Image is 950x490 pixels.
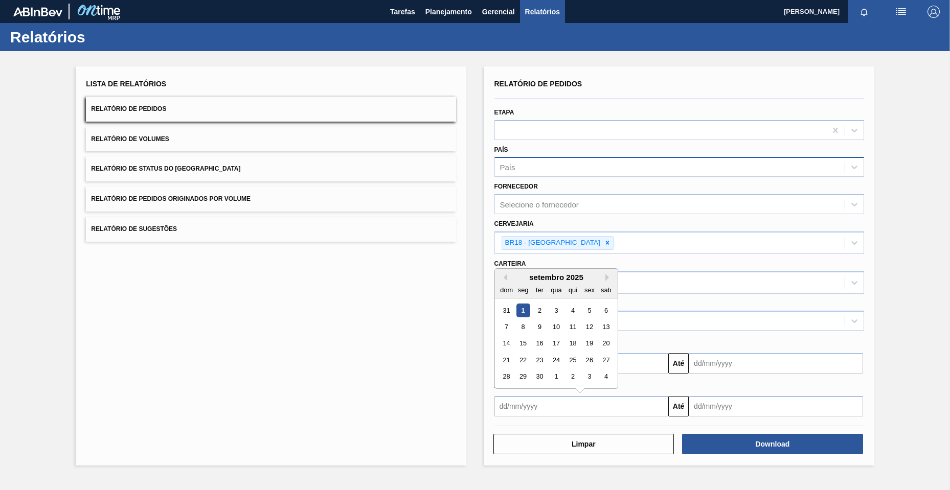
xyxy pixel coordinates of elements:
div: Choose domingo, 28 de setembro de 2025 [500,369,513,383]
input: dd/mm/yyyy [689,396,863,416]
div: Choose segunda-feira, 1 de setembro de 2025 [516,303,530,317]
div: Choose segunda-feira, 15 de setembro de 2025 [516,336,530,350]
div: Choose quinta-feira, 25 de setembro de 2025 [566,353,579,367]
div: Choose terça-feira, 30 de setembro de 2025 [532,369,546,383]
div: Selecione o fornecedor [500,200,579,209]
div: Choose quinta-feira, 11 de setembro de 2025 [566,320,579,334]
div: País [500,163,515,172]
div: Choose sexta-feira, 19 de setembro de 2025 [582,336,596,350]
span: Planejamento [425,6,472,18]
span: Relatório de Pedidos [494,80,582,88]
div: Choose sexta-feira, 12 de setembro de 2025 [582,320,596,334]
button: Relatório de Status do [GEOGRAPHIC_DATA] [86,156,456,181]
div: Choose segunda-feira, 8 de setembro de 2025 [516,320,530,334]
div: Choose sexta-feira, 26 de setembro de 2025 [582,353,596,367]
button: Next Month [605,274,613,281]
span: Relatórios [525,6,560,18]
span: Relatório de Status do [GEOGRAPHIC_DATA] [91,165,240,172]
div: Choose quarta-feira, 24 de setembro de 2025 [549,353,563,367]
div: setembro 2025 [495,273,618,282]
div: sex [582,283,596,297]
img: userActions [895,6,907,18]
label: Carteira [494,260,526,267]
span: Gerencial [482,6,515,18]
button: Previous Month [500,274,507,281]
button: Limpar [493,434,674,454]
button: Até [668,396,689,416]
label: Fornecedor [494,183,538,190]
div: BR18 - [GEOGRAPHIC_DATA] [502,237,602,249]
div: Choose sábado, 13 de setembro de 2025 [599,320,613,334]
div: Choose domingo, 14 de setembro de 2025 [500,336,513,350]
div: Choose sexta-feira, 3 de outubro de 2025 [582,369,596,383]
button: Relatório de Pedidos Originados por Volume [86,186,456,212]
span: Lista de Relatórios [86,80,166,88]
div: Choose terça-feira, 2 de setembro de 2025 [532,303,546,317]
label: País [494,146,508,153]
span: Relatório de Pedidos [91,105,166,112]
div: Choose quarta-feira, 17 de setembro de 2025 [549,336,563,350]
div: Choose sexta-feira, 5 de setembro de 2025 [582,303,596,317]
div: Choose quarta-feira, 1 de outubro de 2025 [549,369,563,383]
div: Choose sábado, 4 de outubro de 2025 [599,369,613,383]
div: Choose terça-feira, 16 de setembro de 2025 [532,336,546,350]
div: Choose segunda-feira, 29 de setembro de 2025 [516,369,530,383]
button: Relatório de Volumes [86,127,456,152]
img: Logout [928,6,940,18]
div: Choose domingo, 31 de agosto de 2025 [500,303,513,317]
div: seg [516,283,530,297]
button: Até [668,353,689,374]
div: Choose terça-feira, 23 de setembro de 2025 [532,353,546,367]
div: dom [500,283,513,297]
div: Choose quarta-feira, 10 de setembro de 2025 [549,320,563,334]
div: month 2025-09 [498,302,614,385]
span: Relatório de Pedidos Originados por Volume [91,195,251,202]
input: dd/mm/yyyy [689,353,863,374]
button: Relatório de Pedidos [86,97,456,122]
div: Choose quinta-feira, 18 de setembro de 2025 [566,336,579,350]
span: Tarefas [390,6,415,18]
span: Relatório de Volumes [91,135,169,143]
button: Notificações [848,5,880,19]
div: Choose segunda-feira, 22 de setembro de 2025 [516,353,530,367]
div: Choose quarta-feira, 3 de setembro de 2025 [549,303,563,317]
div: ter [532,283,546,297]
div: sab [599,283,613,297]
label: Cervejaria [494,220,534,227]
button: Download [682,434,863,454]
label: Etapa [494,109,514,116]
button: Relatório de Sugestões [86,217,456,242]
div: qua [549,283,563,297]
span: Relatório de Sugestões [91,225,177,232]
div: Choose quinta-feira, 2 de outubro de 2025 [566,369,579,383]
div: Choose sábado, 6 de setembro de 2025 [599,303,613,317]
input: dd/mm/yyyy [494,396,669,416]
div: Choose sábado, 27 de setembro de 2025 [599,353,613,367]
div: qui [566,283,579,297]
img: TNhmsLtSVTkK8tSr43FrP2fwEKptu5GPRR3wAAAABJRU5ErkJggg== [13,7,62,16]
div: Choose domingo, 7 de setembro de 2025 [500,320,513,334]
h1: Relatórios [10,31,192,43]
div: Choose terça-feira, 9 de setembro de 2025 [532,320,546,334]
div: Choose domingo, 21 de setembro de 2025 [500,353,513,367]
div: Choose quinta-feira, 4 de setembro de 2025 [566,303,579,317]
div: Choose sábado, 20 de setembro de 2025 [599,336,613,350]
